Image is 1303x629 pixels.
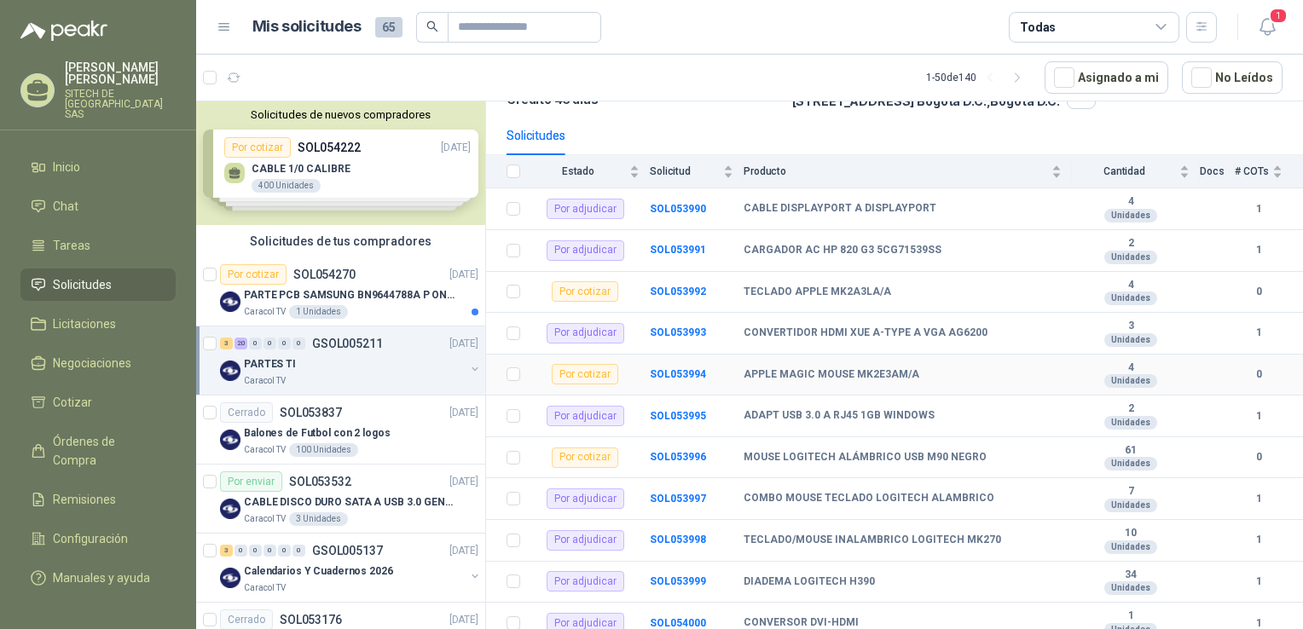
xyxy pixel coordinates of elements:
p: CABLE DISCO DURO SATA A USB 3.0 GENERICO [244,494,456,511]
b: CONVERTIDOR HDMI XUE A-TYPE A VGA AG6200 [744,326,987,340]
a: SOL053994 [650,368,706,380]
th: # COTs [1235,155,1303,188]
b: 34 [1072,568,1190,582]
b: DIADEMA LOGITECH H390 [744,575,875,589]
div: 0 [278,338,291,349]
b: SOL053990 [650,203,706,215]
a: SOL053999 [650,575,706,587]
a: Cotizar [20,386,176,418]
div: 0 [235,545,247,557]
button: No Leídos [1182,61,1283,94]
b: TECLADO/MOUSE INALAMBRICO LOGITECH MK270 [744,534,1001,547]
span: Licitaciones [53,314,116,333]
button: Asignado a mi [1045,61,1168,94]
b: 1 [1235,201,1283,217]
span: 65 [375,17,402,38]
b: SOL053998 [650,534,706,545]
div: Unidades [1104,291,1157,305]
b: 1 [1235,491,1283,507]
div: Unidades [1104,416,1157,430]
div: Solicitudes [507,126,565,145]
span: Chat [53,197,78,216]
img: Company Logo [220,430,240,450]
b: 4 [1072,195,1190,209]
div: Por cotizar [220,264,287,285]
span: Configuración [53,529,128,548]
b: 1 [1235,532,1283,548]
div: 0 [249,545,262,557]
b: 1 [1235,574,1283,590]
b: CABLE DISPLAYPORT A DISPLAYPORT [744,202,936,216]
p: SOL053532 [289,476,351,488]
img: Company Logo [220,291,240,312]
div: Por cotizar [552,281,618,302]
div: Por adjudicar [547,488,624,509]
p: SITECH DE [GEOGRAPHIC_DATA] SAS [65,89,176,119]
p: Balones de Futbol con 2 logos [244,425,391,441]
div: Cerrado [220,402,273,423]
p: Caracol TV [244,305,286,319]
h1: Mis solicitudes [252,14,362,39]
div: 20 [235,338,247,349]
b: 4 [1072,279,1190,292]
div: Por adjudicar [547,530,624,551]
p: [DATE] [449,612,478,628]
p: SOL053176 [280,614,342,626]
div: Por enviar [220,471,282,492]
p: [STREET_ADDRESS] Bogotá D.C. , Bogotá D.C. [792,94,1060,108]
b: 2 [1072,237,1190,251]
div: 100 Unidades [289,443,358,457]
p: [DATE] [449,543,478,559]
b: CARGADOR AC HP 820 G3 5CG71539SS [744,244,941,257]
div: 0 [263,338,276,349]
p: [DATE] [449,267,478,283]
b: 0 [1235,449,1283,465]
div: Por adjudicar [547,571,624,591]
span: Solicitud [650,165,720,177]
b: APPLE MAGIC MOUSE MK2E3AM/A [744,368,919,382]
span: # COTs [1235,165,1269,177]
div: Unidades [1104,333,1157,347]
div: Unidades [1104,499,1157,512]
div: Solicitudes de nuevos compradoresPor cotizarSOL054222[DATE] CABLE 1/0 CALIBRE400 UnidadesPor coti... [196,101,485,225]
a: Tareas [20,229,176,262]
b: COMBO MOUSE TECLADO LOGITECH ALAMBRICO [744,492,994,505]
div: Unidades [1104,251,1157,264]
a: SOL053991 [650,244,706,256]
img: Logo peakr [20,20,107,41]
b: SOL053993 [650,326,706,338]
b: 1 [1072,609,1190,623]
span: Producto [744,165,1048,177]
a: Por enviarSOL053532[DATE] Company LogoCABLE DISCO DURO SATA A USB 3.0 GENERICOCaracol TV3 Unidades [196,465,485,534]
span: Remisiones [53,490,116,509]
a: Negociaciones [20,347,176,379]
p: [DATE] [449,474,478,490]
a: 3 0 0 0 0 0 GSOL005137[DATE] Company LogoCalendarios Y Cuadernos 2026Caracol TV [220,540,482,595]
div: Por cotizar [552,447,618,468]
span: Inicio [53,158,80,176]
span: Tareas [53,236,90,255]
a: Remisiones [20,483,176,516]
p: GSOL005137 [312,545,383,557]
th: Solicitud [650,155,744,188]
p: PARTES TI [244,356,296,372]
p: SOL054270 [293,268,356,280]
img: Company Logo [220,568,240,588]
a: CerradoSOL053837[DATE] Company LogoBalones de Futbol con 2 logosCaracol TV100 Unidades [196,395,485,465]
div: 1 - 50 de 140 [926,64,1031,91]
b: 10 [1072,527,1190,540]
a: Órdenes de Compra [20,425,176,476]
p: SOL053837 [280,407,342,418]
b: 4 [1072,361,1190,375]
a: SOL053996 [650,451,706,463]
p: Caracol TV [244,443,286,457]
div: Unidades [1104,209,1157,222]
b: MOUSE LOGITECH ALÁMBRICO USB M90 NEGRO [744,451,987,465]
th: Docs [1200,155,1235,188]
div: 1 Unidades [289,305,348,319]
div: Por cotizar [552,364,618,384]
a: SOL053995 [650,410,706,422]
span: Solicitudes [53,275,112,294]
